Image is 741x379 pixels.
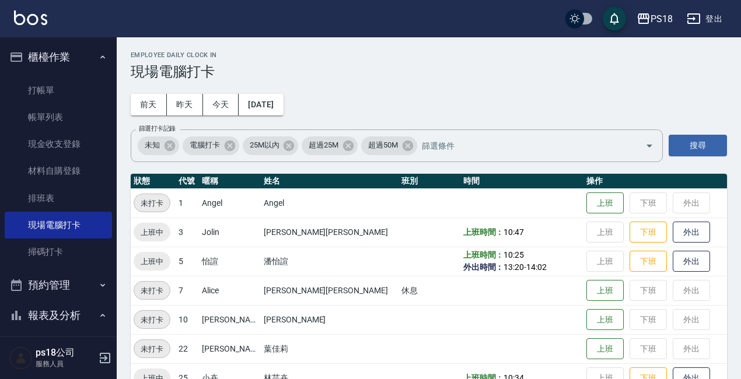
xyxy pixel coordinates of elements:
[504,227,524,237] span: 10:47
[36,347,95,359] h5: ps18公司
[463,262,504,272] b: 外出時間：
[526,262,547,272] span: 14:02
[176,334,199,363] td: 22
[586,338,624,360] button: 上班
[5,238,112,265] a: 掃碼打卡
[131,64,727,80] h3: 現場電腦打卡
[199,188,261,217] td: Angel
[199,334,261,363] td: [PERSON_NAME]
[583,174,727,189] th: 操作
[5,335,112,362] a: 報表目錄
[176,174,199,189] th: 代號
[361,136,417,155] div: 超過50M
[5,212,112,238] a: 現場電腦打卡
[463,227,504,237] b: 上班時間：
[504,262,524,272] span: 13:20
[36,359,95,369] p: 服務人員
[302,139,345,151] span: 超過25M
[460,247,584,276] td: -
[302,136,358,155] div: 超過25M
[504,250,524,259] span: 10:25
[134,255,170,268] span: 上班中
[199,247,261,276] td: 怡諠
[399,174,460,189] th: 班別
[673,251,710,272] button: 外出
[5,270,112,300] button: 預約管理
[134,343,170,355] span: 未打卡
[261,334,399,363] td: 葉佳莉
[176,247,199,276] td: 5
[131,94,167,115] button: 前天
[199,217,261,247] td: Jolin
[243,139,286,151] span: 25M以內
[5,42,112,72] button: 櫃檯作業
[167,94,203,115] button: 昨天
[176,188,199,217] td: 1
[5,185,112,212] a: 排班表
[586,280,624,301] button: 上班
[630,222,667,243] button: 下班
[183,136,239,155] div: 電腦打卡
[5,104,112,131] a: 帳單列表
[134,314,170,326] span: 未打卡
[399,276,460,305] td: 休息
[176,276,199,305] td: 7
[603,7,626,30] button: save
[630,251,667,272] button: 下班
[134,226,170,238] span: 上班中
[139,124,176,133] label: 篩選打卡記錄
[586,192,624,214] button: 上班
[134,285,170,297] span: 未打卡
[5,77,112,104] a: 打帳單
[682,8,727,30] button: 登出
[640,136,659,155] button: Open
[176,305,199,334] td: 10
[361,139,405,151] span: 超過50M
[673,222,710,243] button: 外出
[261,174,399,189] th: 姓名
[134,197,170,209] span: 未打卡
[183,139,227,151] span: 電腦打卡
[463,250,504,259] b: 上班時間：
[243,136,299,155] div: 25M以內
[261,247,399,276] td: 潘怡諠
[131,51,727,59] h2: Employee Daily Clock In
[261,217,399,247] td: [PERSON_NAME][PERSON_NAME]
[460,174,584,189] th: 時間
[261,188,399,217] td: Angel
[261,305,399,334] td: [PERSON_NAME]
[669,135,727,156] button: 搜尋
[131,174,176,189] th: 狀態
[9,346,33,370] img: Person
[5,131,112,157] a: 現金收支登錄
[419,135,625,156] input: 篩選條件
[586,309,624,331] button: 上班
[5,300,112,331] button: 報表及分析
[199,305,261,334] td: [PERSON_NAME]
[632,7,677,31] button: PS18
[199,276,261,305] td: Alice
[138,139,167,151] span: 未知
[203,94,239,115] button: 今天
[261,276,399,305] td: [PERSON_NAME][PERSON_NAME]
[199,174,261,189] th: 暱稱
[239,94,283,115] button: [DATE]
[176,217,199,247] td: 3
[138,136,179,155] div: 未知
[5,157,112,184] a: 材料自購登錄
[14,10,47,25] img: Logo
[651,12,673,26] div: PS18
